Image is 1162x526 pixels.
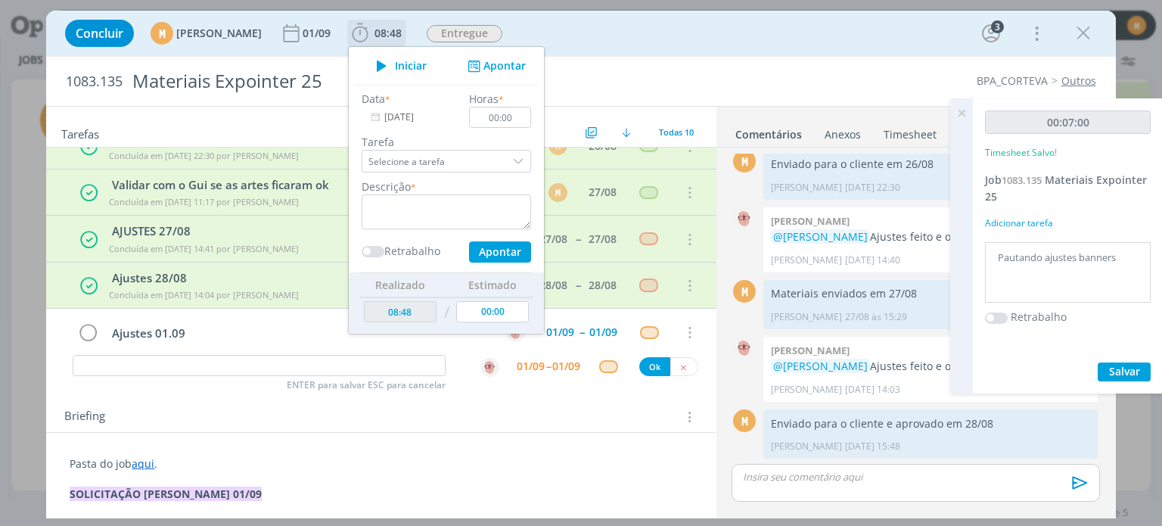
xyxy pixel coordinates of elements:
[360,273,440,297] th: Realizado
[771,440,842,453] p: [PERSON_NAME]
[977,73,1048,88] a: BPA_CORTEVA
[61,123,99,142] span: Tarefas
[985,173,1147,204] span: Materiais Expointer 25
[151,22,262,45] button: M[PERSON_NAME]
[579,327,584,338] span: --
[771,286,1090,301] p: Materiais enviados em 27/08
[1098,363,1151,381] button: Salvar
[845,383,900,397] span: [DATE] 14:03
[106,269,486,287] div: Ajustes 28/08
[773,359,868,373] span: @[PERSON_NAME]
[771,383,842,397] p: [PERSON_NAME]
[151,22,173,45] div: M
[589,280,617,291] div: 28/08
[384,243,440,259] label: Retrabalho
[440,297,453,328] td: /
[825,127,861,142] div: Anexos
[733,150,756,173] div: M
[773,229,868,244] span: @[PERSON_NAME]
[659,126,694,138] span: Todas 10
[362,134,531,150] label: Tarefa
[576,280,580,291] span: --
[576,234,580,244] span: --
[517,361,545,372] div: 01/09
[589,234,617,244] div: 27/08
[348,21,405,45] button: 08:48
[470,91,499,107] label: Horas
[539,280,567,291] div: 28/08
[771,254,842,267] p: [PERSON_NAME]
[845,254,900,267] span: [DATE] 14:40
[733,337,756,359] img: A
[453,273,533,297] th: Estimado
[65,20,134,47] button: Concluir
[845,310,907,324] span: 27/08 às 15:29
[771,214,850,228] b: [PERSON_NAME]
[539,234,567,244] div: 27/08
[552,361,580,372] div: 01/09
[46,11,1115,518] div: dialog
[70,456,692,472] p: Pasta do job .
[109,150,299,161] span: Concluída em [DATE] 22:30 por [PERSON_NAME]
[1011,309,1067,325] label: Retrabalho
[287,379,446,391] span: ENTER para salvar ESC para cancelar
[303,28,334,39] div: 01/09
[733,409,756,432] div: M
[464,58,527,74] button: Apontar
[109,196,299,207] span: Concluída em [DATE] 11:17 por [PERSON_NAME]
[985,146,1057,160] p: Timesheet Salvo!
[362,91,385,107] label: Data
[109,289,299,300] span: Concluída em [DATE] 14:04 por [PERSON_NAME]
[126,63,660,100] div: Materiais Expointer 25
[622,128,631,137] img: arrow-down.svg
[771,344,850,357] b: [PERSON_NAME]
[771,310,842,324] p: [PERSON_NAME]
[733,280,756,303] div: M
[733,207,756,230] img: A
[1061,73,1096,88] a: Outros
[64,407,105,427] span: Briefing
[176,28,262,39] span: [PERSON_NAME]
[426,24,503,43] button: Entregue
[106,223,486,240] div: AJUSTES 27/08
[109,243,299,254] span: Concluída em [DATE] 14:41 por [PERSON_NAME]
[985,216,1151,230] div: Adicionar tarefa
[771,229,1090,244] p: Ajustes feito e o lay está aqui
[735,120,803,142] a: Comentários
[480,358,499,377] img: A
[480,357,500,378] button: A
[883,120,937,142] a: Timesheet
[845,440,900,453] span: [DATE] 15:48
[771,157,1090,172] p: Enviado para o cliente em 26/08
[991,20,1004,33] div: 3
[105,324,492,343] div: Ajustes 01.09
[66,73,123,90] span: 1083.135
[771,416,1090,431] p: Enviado para o cliente e aprovado em 28/08
[469,241,531,263] button: Apontar
[132,456,154,471] a: aqui
[368,55,427,76] button: Iniciar
[589,141,617,151] div: 26/08
[771,181,842,195] p: [PERSON_NAME]
[70,487,262,501] strong: SOLICITAÇÃO [PERSON_NAME] 01/09
[639,357,670,376] button: Ok
[362,107,456,128] input: Data
[348,46,545,335] ul: 08:48
[374,26,402,40] span: 08:48
[979,21,1003,45] button: 3
[546,359,551,373] span: --
[106,176,535,194] div: Validar com o Gui se as artes ficaram ok
[1002,173,1042,187] span: 1083.135
[362,179,411,195] label: Descrição
[76,27,123,39] span: Concluir
[427,25,502,42] span: Entregue
[589,187,617,198] div: 27/08
[589,327,617,338] div: 01/09
[1109,364,1140,378] span: Salvar
[546,327,574,338] div: 01/09
[985,173,1147,204] a: Job1083.135Materiais Expointer 25
[771,359,1090,374] p: Ajustes feito e o lay está aqui
[395,61,427,71] span: Iniciar
[845,181,900,195] span: [DATE] 22:30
